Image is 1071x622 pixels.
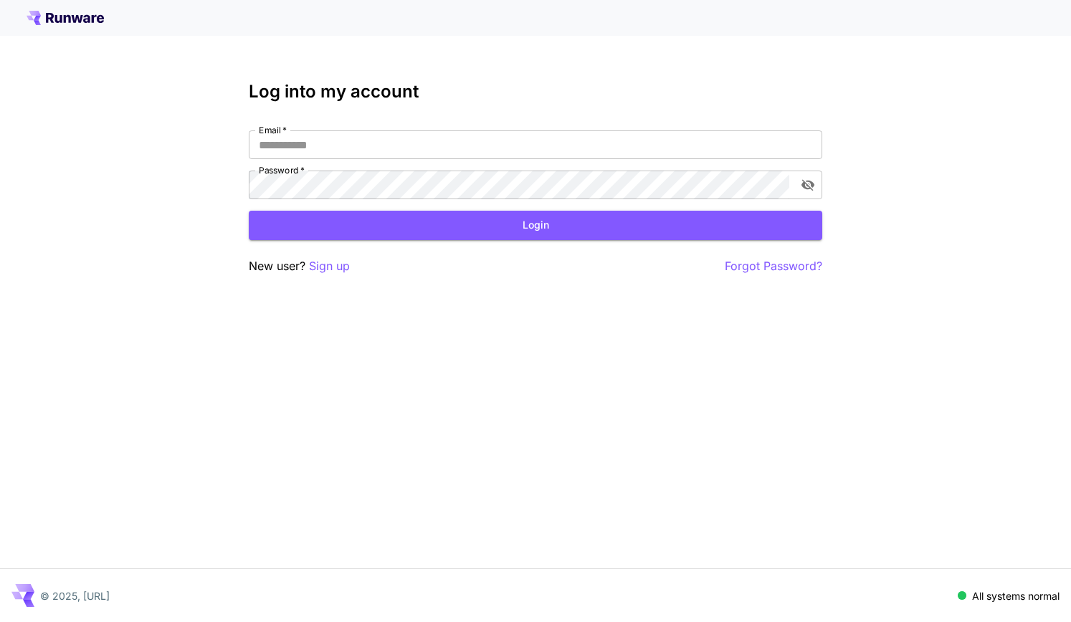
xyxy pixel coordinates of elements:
[40,588,110,603] p: © 2025, [URL]
[249,211,822,240] button: Login
[795,172,821,198] button: toggle password visibility
[309,257,350,275] button: Sign up
[259,164,305,176] label: Password
[259,124,287,136] label: Email
[972,588,1060,603] p: All systems normal
[249,257,350,275] p: New user?
[725,257,822,275] button: Forgot Password?
[249,82,822,102] h3: Log into my account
